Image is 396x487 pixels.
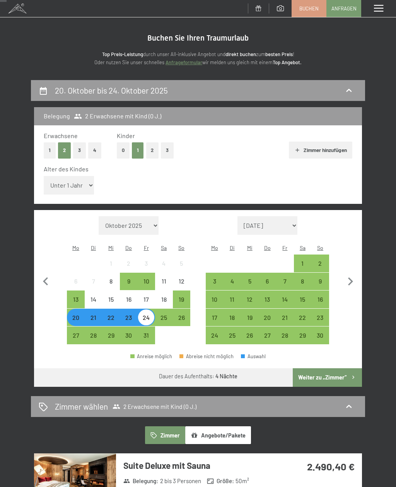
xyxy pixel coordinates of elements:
abbr: Freitag [144,244,149,251]
div: Anreise nicht möglich [173,255,191,272]
div: Anreise möglich [241,326,259,344]
div: Thu Oct 16 2025 [120,290,138,308]
div: Tue Oct 21 2025 [85,309,102,326]
strong: Größe : [207,477,234,485]
div: Anreise möglich [137,326,155,344]
div: Wed Oct 08 2025 [102,273,120,290]
div: Sat Oct 18 2025 [155,290,173,308]
div: Anreise möglich [137,309,155,326]
span: Kinder [117,132,135,139]
div: Anreise möglich [173,290,191,308]
a: Anfragen [327,0,361,17]
div: 25 [224,332,240,349]
div: Anreise möglich [294,309,312,326]
div: 9 [312,278,328,294]
div: Wed Oct 29 2025 [102,326,120,344]
button: Zimmer hinzufügen [289,142,352,159]
h2: Zimmer wählen [55,401,108,412]
button: 3 [161,142,174,158]
div: 3 [207,278,223,294]
div: 27 [68,332,84,349]
div: Anreise möglich [276,290,294,308]
div: 13 [68,296,84,313]
div: 28 [277,332,293,349]
div: 2 [312,260,328,277]
div: 10 [207,296,223,313]
div: 18 [156,296,172,313]
abbr: Donnerstag [264,244,271,251]
div: Fri Oct 24 2025 [137,309,155,326]
h3: Belegung [44,112,70,120]
span: Anfragen [331,5,357,12]
strong: Belegung : [123,477,159,485]
div: Anreise möglich [67,326,85,344]
div: 27 [259,332,276,349]
div: Anreise möglich [155,309,173,326]
div: Anreise möglich [206,326,224,344]
div: 6 [259,278,276,294]
button: 4 [88,142,101,158]
div: Mon Nov 17 2025 [206,309,224,326]
div: Anreise möglich [241,309,259,326]
div: Tue Nov 25 2025 [223,326,241,344]
div: Anreise möglich [276,326,294,344]
div: 28 [85,332,102,349]
div: Anreise möglich [276,309,294,326]
div: Anreise nicht möglich [155,290,173,308]
div: 7 [277,278,293,294]
div: Anreise nicht möglich [155,273,173,290]
span: 50 m² [236,477,249,485]
div: Sat Nov 15 2025 [294,290,312,308]
div: 26 [242,332,258,349]
div: Mon Oct 20 2025 [67,309,85,326]
div: 5 [242,278,258,294]
button: Nächster Monat [342,216,358,345]
div: 9 [121,278,137,294]
div: Anreise möglich [259,273,277,290]
div: 12 [242,296,258,313]
div: Anreise nicht möglich [85,290,102,308]
button: 1 [44,142,56,158]
strong: direkt buchen [225,51,256,57]
abbr: Montag [211,244,218,251]
div: 11 [156,278,172,294]
div: Anreise möglich [120,309,138,326]
div: Wed Nov 19 2025 [241,309,259,326]
div: Abreise nicht möglich [179,354,234,359]
abbr: Mittwoch [108,244,114,251]
div: Mon Nov 03 2025 [206,273,224,290]
div: Anreise möglich [120,273,138,290]
h2: 20. Oktober bis 24. Oktober 2025 [55,85,168,95]
a: Buchen [292,0,326,17]
abbr: Samstag [300,244,306,251]
button: 3 [73,142,86,158]
div: Anreise möglich [67,290,85,308]
div: Sat Oct 04 2025 [155,255,173,272]
div: Sun Oct 26 2025 [173,309,191,326]
p: durch unser All-inklusive Angebot und zum ! Oder nutzen Sie unser schnelles wir melden uns gleich... [31,50,365,67]
div: 24 [138,314,154,331]
div: Wed Nov 26 2025 [241,326,259,344]
div: Tue Oct 14 2025 [85,290,102,308]
div: Anreise möglich [294,326,312,344]
button: 2 [146,142,159,158]
div: Anreise möglich [206,309,224,326]
div: Anreise möglich [137,273,155,290]
div: Anreise nicht möglich [137,290,155,308]
abbr: Dienstag [230,244,235,251]
strong: besten Preis [265,51,293,57]
div: 4 [156,260,172,277]
div: Anreise möglich [311,255,329,272]
div: Sat Nov 22 2025 [294,309,312,326]
div: 19 [242,314,258,331]
div: Anreise nicht möglich [102,273,120,290]
div: 15 [295,296,311,313]
b: 4 Nächte [215,373,237,379]
div: Anreise möglich [85,309,102,326]
div: Sat Nov 08 2025 [294,273,312,290]
span: Buchen [299,5,319,12]
div: Anreise möglich [241,290,259,308]
div: Fri Oct 31 2025 [137,326,155,344]
div: Anreise nicht möglich [102,255,120,272]
div: Anreise möglich [241,273,259,290]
